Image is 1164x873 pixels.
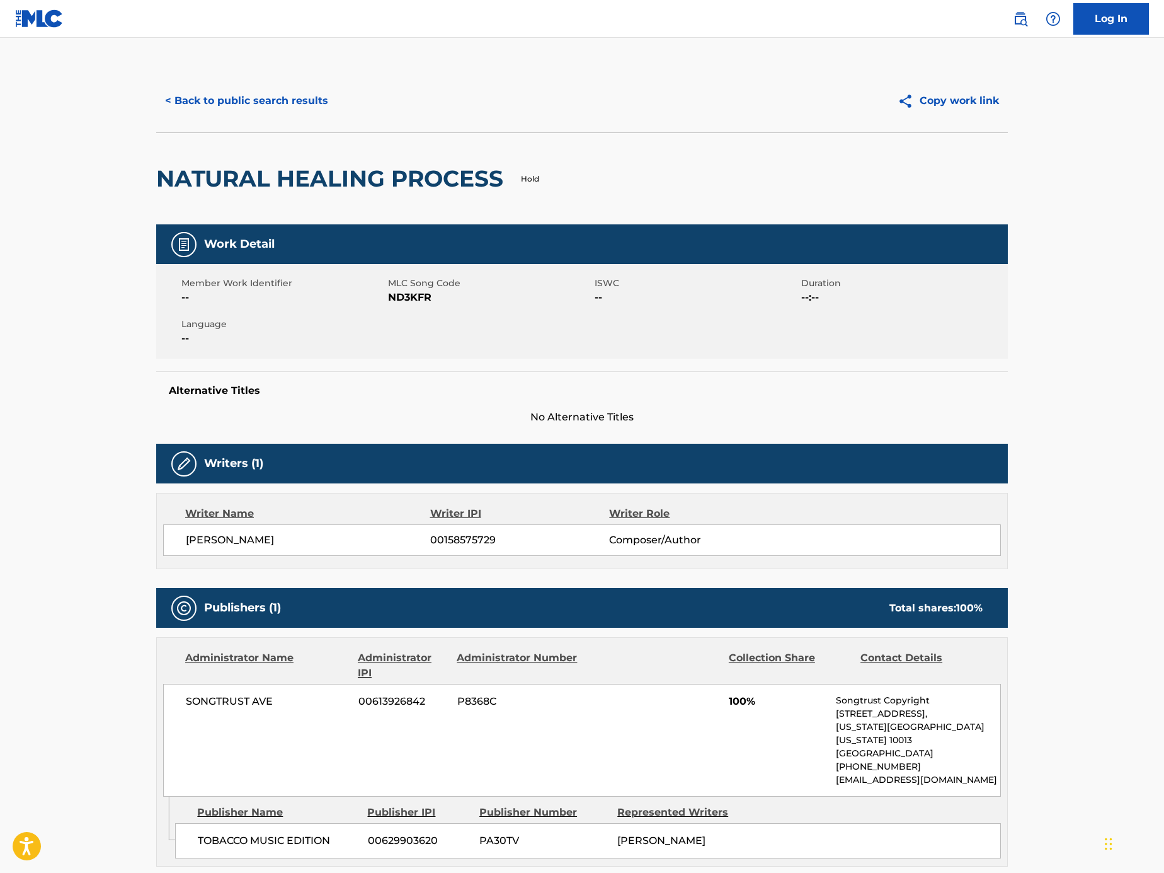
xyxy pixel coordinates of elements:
button: Copy work link [889,85,1008,117]
span: 00158575729 [430,533,609,548]
h5: Publishers (1) [204,601,281,615]
span: P8368C [457,694,579,709]
span: [PERSON_NAME] [186,533,430,548]
div: Drag [1105,825,1112,863]
iframe: Chat Widget [1101,812,1164,873]
span: 00629903620 [368,833,470,848]
span: 00613926842 [358,694,448,709]
h5: Alternative Titles [169,384,995,397]
p: [EMAIL_ADDRESS][DOMAIN_NAME] [836,773,1000,787]
span: [PERSON_NAME] [617,835,705,847]
span: TOBACCO MUSIC EDITION [198,833,358,848]
span: Duration [801,277,1005,290]
span: Member Work Identifier [181,277,385,290]
img: help [1046,11,1061,26]
div: Administrator Name [185,650,348,681]
div: Publisher Name [197,805,358,820]
div: Administrator IPI [358,650,447,681]
img: Copy work link [898,93,920,109]
span: SONGTRUST AVE [186,694,349,709]
div: Total shares: [889,601,983,616]
div: Collection Share [729,650,851,681]
span: MLC Song Code [388,277,591,290]
div: Writer IPI [430,506,610,521]
span: Composer/Author [609,533,772,548]
button: < Back to public search results [156,85,337,117]
div: Publisher Number [479,805,608,820]
div: Writer Name [185,506,430,521]
div: Help [1041,6,1066,32]
p: Hold [521,173,539,185]
div: Administrator Number [457,650,579,681]
p: [PHONE_NUMBER] [836,760,1000,773]
p: [US_STATE][GEOGRAPHIC_DATA][US_STATE] 10013 [836,720,1000,747]
span: -- [595,290,798,305]
p: Songtrust Copyright [836,694,1000,707]
img: search [1013,11,1028,26]
h5: Writers (1) [204,456,263,471]
img: Writers [176,456,191,471]
span: 100% [729,694,826,709]
span: ISWC [595,277,798,290]
span: 100 % [956,602,983,614]
h5: Work Detail [204,237,275,251]
span: ND3KFR [388,290,591,305]
p: [STREET_ADDRESS], [836,707,1000,720]
span: -- [181,290,385,305]
span: -- [181,331,385,346]
img: Publishers [176,601,191,616]
div: Writer Role [609,506,772,521]
span: Language [181,318,385,331]
img: Work Detail [176,237,191,252]
span: PA30TV [479,833,608,848]
span: No Alternative Titles [156,410,1008,425]
a: Log In [1073,3,1149,35]
a: Public Search [1008,6,1033,32]
img: MLC Logo [15,9,64,28]
p: [GEOGRAPHIC_DATA] [836,747,1000,760]
span: --:-- [801,290,1005,305]
div: Contact Details [860,650,983,681]
div: Represented Writers [617,805,746,820]
div: Publisher IPI [367,805,470,820]
h2: NATURAL HEALING PROCESS [156,165,510,193]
